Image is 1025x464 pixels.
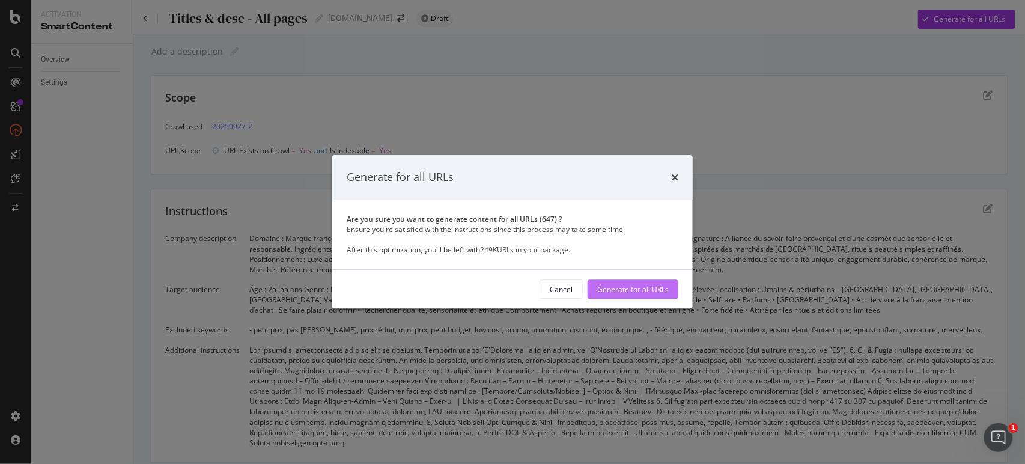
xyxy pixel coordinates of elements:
button: Generate for all URLs [588,280,678,299]
button: Cancel [540,280,583,299]
div: Are you sure you want to generate content for all URLs ( 647 ) ? [347,214,678,224]
div: times [671,169,678,185]
div: After this optimization, you'll be left with 249K URLs in your package. [347,245,678,255]
span: 1 [1009,423,1018,433]
div: Generate for all URLs [347,169,454,185]
div: Cancel [550,284,573,295]
div: modal [332,155,693,308]
iframe: Intercom live chat [984,423,1013,452]
div: Ensure you're satisfied with the instructions since this process may take some time. [347,224,678,234]
div: Generate for all URLs [597,284,669,295]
